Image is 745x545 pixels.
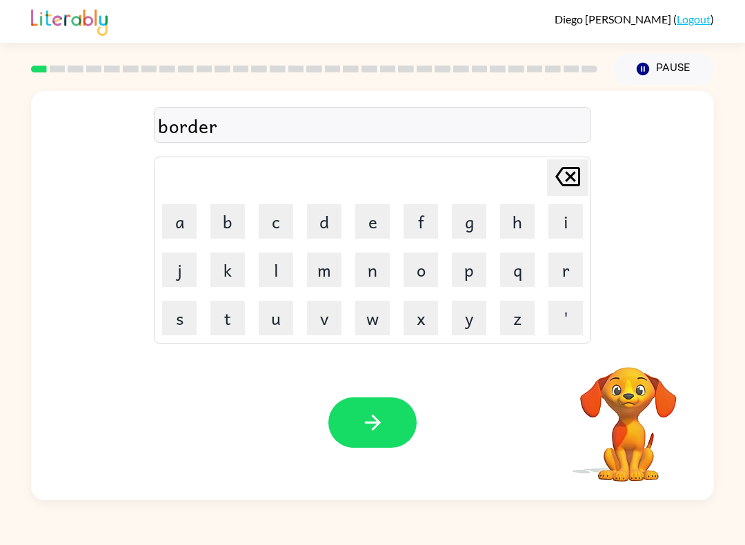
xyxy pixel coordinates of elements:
button: p [452,252,486,287]
button: x [404,301,438,335]
button: d [307,204,341,239]
a: Logout [677,12,711,26]
button: Pause [614,53,714,85]
button: j [162,252,197,287]
button: r [548,252,583,287]
button: a [162,204,197,239]
button: k [210,252,245,287]
button: s [162,301,197,335]
button: o [404,252,438,287]
video: Your browser must support playing .mp4 files to use Literably. Please try using another browser. [559,346,697,484]
button: i [548,204,583,239]
button: b [210,204,245,239]
button: n [355,252,390,287]
button: y [452,301,486,335]
div: border [158,111,587,140]
div: ( ) [555,12,714,26]
button: e [355,204,390,239]
button: w [355,301,390,335]
button: l [259,252,293,287]
button: m [307,252,341,287]
span: Diego [PERSON_NAME] [555,12,673,26]
button: c [259,204,293,239]
button: f [404,204,438,239]
button: g [452,204,486,239]
button: q [500,252,535,287]
button: h [500,204,535,239]
button: u [259,301,293,335]
img: Literably [31,6,108,36]
button: ' [548,301,583,335]
button: z [500,301,535,335]
button: t [210,301,245,335]
button: v [307,301,341,335]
